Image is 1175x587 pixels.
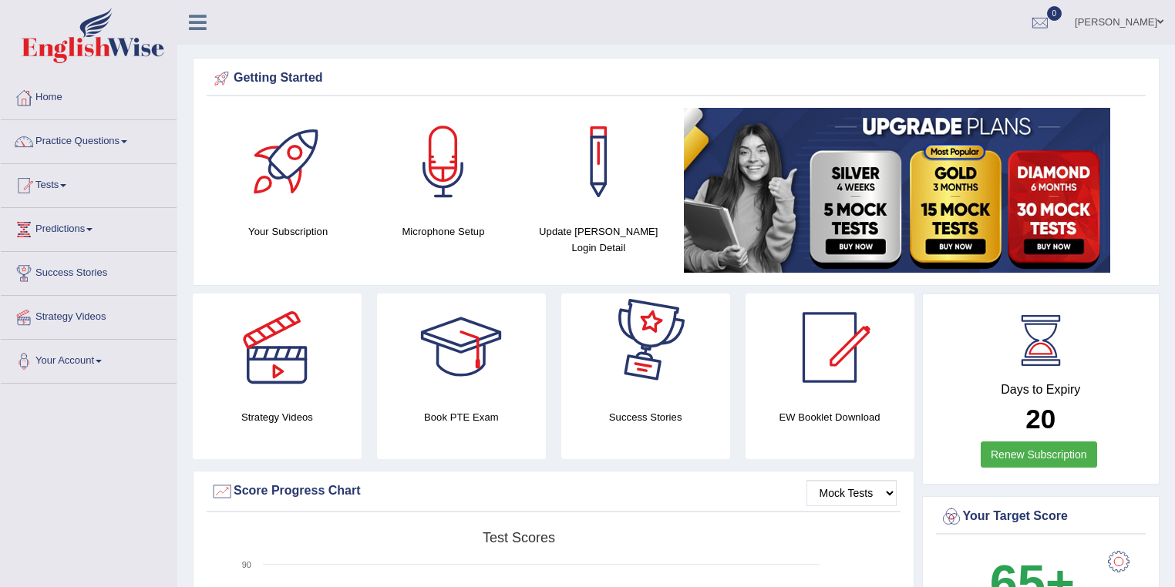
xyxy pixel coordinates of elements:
b: 20 [1025,404,1055,434]
a: Strategy Videos [1,296,177,334]
img: small5.jpg [684,108,1110,273]
h4: Update [PERSON_NAME] Login Detail [529,223,668,256]
a: Home [1,76,177,115]
a: Practice Questions [1,120,177,159]
h4: Microphone Setup [373,223,513,240]
a: Tests [1,164,177,203]
span: 0 [1047,6,1062,21]
a: Success Stories [1,252,177,290]
h4: EW Booklet Download [746,409,914,425]
a: Renew Subscription [981,441,1097,468]
h4: Success Stories [561,409,730,425]
h4: Book PTE Exam [377,409,546,425]
a: Your Account [1,340,177,378]
tspan: Test scores [483,530,555,545]
h4: Your Subscription [218,223,358,240]
h4: Strategy Videos [193,409,362,425]
div: Your Target Score [940,505,1143,528]
div: Score Progress Chart [210,480,897,503]
text: 90 [242,560,251,569]
h4: Days to Expiry [940,383,1143,397]
div: Getting Started [210,67,1142,90]
a: Predictions [1,208,177,247]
